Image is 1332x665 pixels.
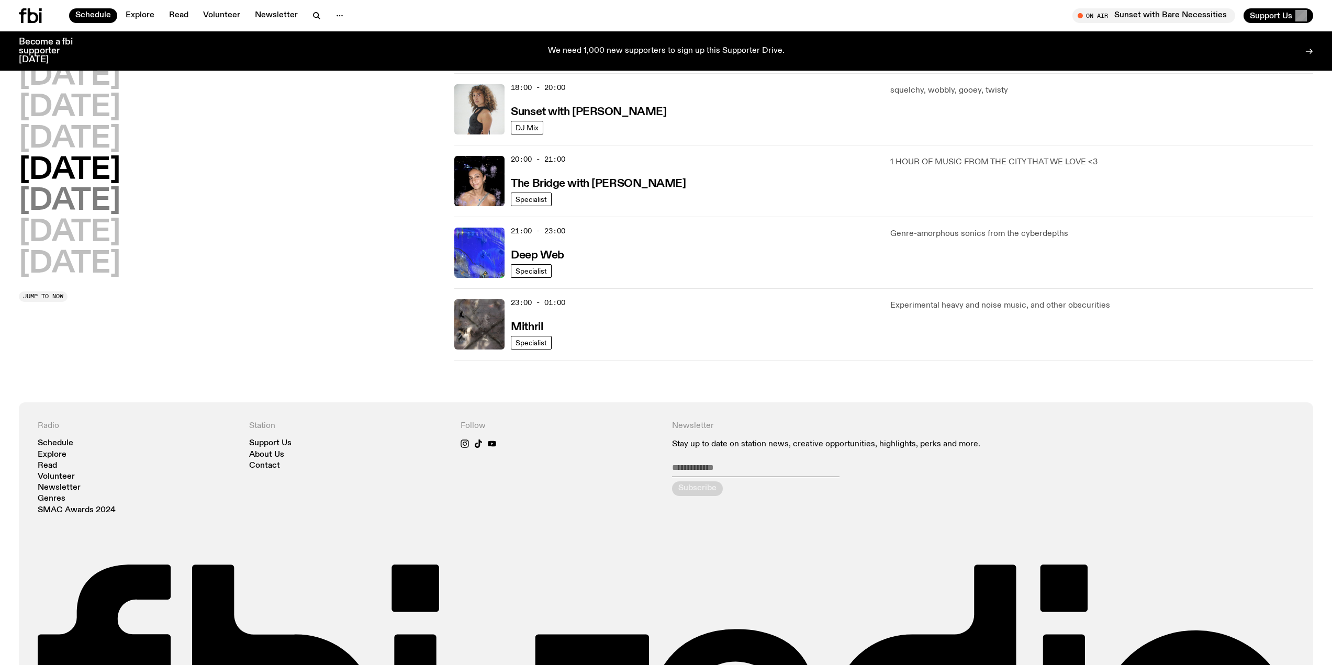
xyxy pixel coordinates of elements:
button: [DATE] [19,187,120,216]
h3: Become a fbi supporter [DATE] [19,38,86,64]
h4: Station [249,421,448,431]
button: [DATE] [19,250,120,279]
a: Newsletter [38,484,81,492]
p: Stay up to date on station news, creative opportunities, highlights, perks and more. [672,439,1082,449]
span: Specialist [516,339,547,346]
a: Mithril [511,320,543,333]
button: [DATE] [19,62,120,91]
p: Experimental heavy and noise music, and other obscurities [890,299,1313,312]
p: Genre-amorphous sonics from the cyberdepths [890,228,1313,240]
a: About Us [249,451,284,459]
a: Explore [38,451,66,459]
a: Support Us [249,439,292,447]
a: DJ Mix [511,121,543,134]
img: An abstract artwork in mostly grey, with a textural cross in the centre. There are metallic and d... [454,299,505,350]
a: Specialist [511,336,552,350]
a: Read [163,8,195,23]
span: Support Us [1250,11,1292,20]
span: 23:00 - 01:00 [511,298,565,308]
span: 21:00 - 23:00 [511,226,565,236]
a: Sunset with [PERSON_NAME] [511,105,666,118]
p: 1 HOUR OF MUSIC FROM THE CITY THAT WE LOVE <3 [890,156,1313,168]
button: Support Us [1244,8,1313,23]
h3: Mithril [511,322,543,333]
a: Specialist [511,264,552,278]
h3: Sunset with [PERSON_NAME] [511,107,666,118]
a: Newsletter [249,8,304,23]
button: On AirSunset with Bare Necessities [1072,8,1235,23]
span: Specialist [516,267,547,275]
a: Schedule [69,8,117,23]
button: Jump to now [19,291,68,302]
a: Genres [38,495,65,503]
span: 18:00 - 20:00 [511,83,565,93]
span: Jump to now [23,294,63,299]
a: Contact [249,462,280,470]
span: DJ Mix [516,123,539,131]
span: Specialist [516,195,547,203]
img: Tangela looks past her left shoulder into the camera with an inquisitive look. She is wearing a s... [454,84,505,134]
a: Read [38,462,57,470]
h4: Radio [38,421,237,431]
a: SMAC Awards 2024 [38,506,116,514]
a: Volunteer [197,8,247,23]
img: An abstract artwork, in bright blue with amorphous shapes, illustrated shimmers and small drawn c... [454,228,505,278]
a: Specialist [511,193,552,206]
h4: Newsletter [672,421,1082,431]
button: [DATE] [19,93,120,122]
button: Subscribe [672,481,723,496]
a: Schedule [38,439,73,447]
p: squelchy, wobbly, gooey, twisty [890,84,1313,97]
button: [DATE] [19,125,120,154]
a: Deep Web [511,248,564,261]
button: [DATE] [19,218,120,247]
a: Volunteer [38,473,75,481]
button: [DATE] [19,156,120,185]
p: We need 1,000 new supporters to sign up this Supporter Drive. [548,47,785,56]
span: 20:00 - 21:00 [511,154,565,164]
a: Explore [119,8,161,23]
h4: Follow [461,421,659,431]
h3: Deep Web [511,250,564,261]
h3: The Bridge with [PERSON_NAME] [511,178,686,189]
a: The Bridge with [PERSON_NAME] [511,176,686,189]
